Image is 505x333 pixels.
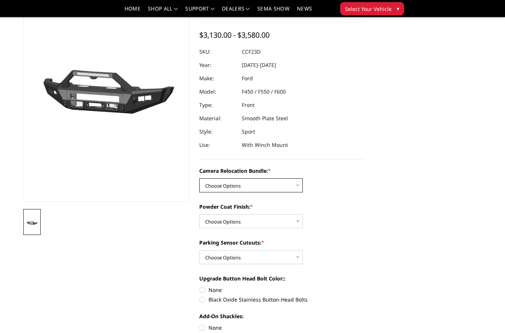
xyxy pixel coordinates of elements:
label: None [199,324,365,332]
dt: Type: [199,99,236,112]
dt: Material: [199,112,236,125]
dd: CCF23D [242,46,261,59]
dd: Front [242,99,255,112]
a: Write a Review [199,12,231,18]
a: shop all [148,6,178,17]
label: Parking Sensor Cutouts: [199,239,365,247]
dt: SKU: [199,46,236,59]
label: Powder Coat Finish: [199,203,365,211]
span: ▾ [397,5,399,13]
dt: Model: [199,85,236,99]
dd: Ford [242,72,253,85]
a: News [297,6,312,17]
dd: With Winch Mount [242,139,288,152]
a: Support [185,6,214,17]
dt: Make: [199,72,236,85]
span: $3,130.00 - $3,580.00 [199,30,270,40]
img: 2023-2025 Ford F450-550-A2 Series-Sport Front Bumper (winch mount) [26,220,38,226]
button: Select Your Vehicle [340,2,404,16]
label: None [199,286,365,294]
a: Dealers [222,6,250,17]
a: Home [125,6,140,17]
dd: Smooth Plate Steel [242,112,288,125]
a: SEMA Show [257,6,289,17]
dt: Year: [199,59,236,72]
dt: Use: [199,139,236,152]
dd: Sport [242,125,255,139]
label: Black Oxide Stainless Button-Head Bolts [199,296,365,304]
dd: [DATE]-[DATE] [242,59,276,72]
label: Upgrade Button Head Bolt Color:: [199,275,365,283]
span: Select Your Vehicle [345,5,392,13]
label: Camera Relocation Bundle: [199,167,365,175]
dt: Style: [199,125,236,139]
label: Add-On Shackles: [199,313,365,320]
dd: F450 / F550 / F600 [242,85,286,99]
